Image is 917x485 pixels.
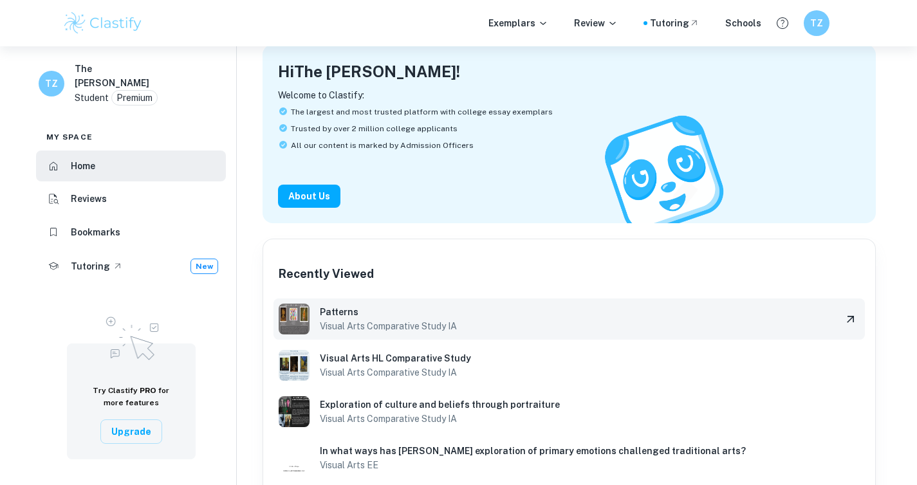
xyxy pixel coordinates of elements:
h6: TZ [44,77,59,91]
img: Visual Arts EE example thumbnail: In what ways has Mark Rothko's explorati [279,443,310,473]
img: Visual Arts Comparative Study IA example thumbnail: Exploration of culture and beliefs throu [279,396,310,427]
p: Student [75,91,109,105]
h6: Visual Arts Comparative Study IA [320,365,831,380]
a: Tutoring [650,16,699,30]
a: Visual Arts Comparative Study IA example thumbnail: PatternsPatternsVisual Arts Comparative Study IA [273,298,865,340]
button: Help and Feedback [772,12,793,34]
img: Visual Arts Comparative Study IA example thumbnail: Visual Arts HL Comparative Study [279,350,310,381]
span: PRO [140,386,156,395]
p: Welcome to Clastify: [278,88,860,102]
a: TutoringNew [36,250,226,282]
span: Trusted by over 2 million college applicants [291,123,458,134]
h6: Bookmarks [71,225,120,239]
img: Clastify logo [62,10,144,36]
h6: Visual Arts Comparative Study IA [320,319,831,333]
a: Reviews [36,184,226,215]
h6: TZ [809,16,824,30]
img: Upgrade to Pro [99,309,163,364]
h6: Recently Viewed [279,265,374,283]
h6: Visual Arts Comparative Study IA [320,412,831,426]
button: Upgrade [100,419,162,444]
a: Home [36,151,226,181]
h6: Home [71,159,95,173]
h6: In what ways has [PERSON_NAME] exploration of primary emotions challenged traditional arts? [320,444,831,458]
a: Visual Arts EE example thumbnail: In what ways has Mark Rothko's exploratiIn what ways has [PERSO... [273,437,865,479]
p: Review [574,16,618,30]
h4: Hi The [PERSON_NAME] ! [278,60,460,83]
img: Visual Arts Comparative Study IA example thumbnail: Patterns [279,304,310,334]
button: TZ [804,10,829,36]
h6: Exploration of culture and beliefs through portraiture [320,398,831,412]
h6: Try Clastify for more features [82,385,180,409]
a: Schools [725,16,761,30]
h6: Patterns [320,305,831,319]
span: New [191,261,218,272]
button: About Us [278,185,340,208]
a: Visual Arts Comparative Study IA example thumbnail: Exploration of culture and beliefs throuExplo... [273,391,865,432]
p: Premium [116,91,153,105]
a: Bookmarks [36,217,226,248]
h6: Reviews [71,192,107,206]
h6: Visual Arts HL Comparative Study [320,351,831,365]
h6: Visual Arts EE [320,458,831,472]
span: The largest and most trusted platform with college essay exemplars [291,106,553,118]
span: All our content is marked by Admission Officers [291,140,474,151]
p: Exemplars [488,16,548,30]
a: Visual Arts Comparative Study IA example thumbnail: Visual Arts HL Comparative StudyVisual Arts H... [273,345,865,386]
h6: Tutoring [71,259,110,273]
h6: The [PERSON_NAME] [75,62,167,90]
span: My space [46,131,93,143]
